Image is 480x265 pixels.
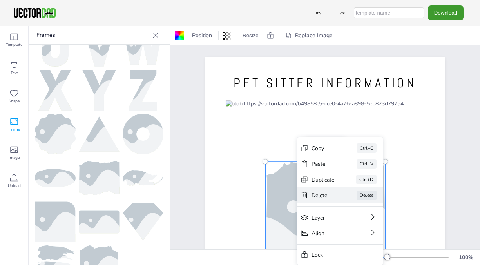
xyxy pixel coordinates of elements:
[42,26,69,67] img: U.png
[79,116,120,152] img: triangle.png
[312,145,335,152] div: Copy
[293,30,334,41] span: Replace Image
[129,70,157,111] img: Z.png
[428,5,464,20] button: Download
[6,42,22,48] span: Template
[123,170,163,186] img: frame5.png
[11,70,18,76] span: Text
[356,175,377,184] div: Ctrl+D
[82,70,116,111] img: Y.png
[35,201,76,242] img: frame6.png
[190,32,214,39] span: Position
[354,7,424,18] input: template name
[312,251,358,259] div: Lock
[357,143,377,153] div: Ctrl+C
[239,29,262,42] button: Resize
[35,114,76,154] img: circle1.png
[456,254,475,261] div: 100 %
[9,98,20,104] span: Shape
[312,230,347,237] div: Align
[234,75,417,91] span: PET SITTER INFORMATION
[13,7,57,19] img: VectorDad-1.png
[36,26,149,45] p: Frames
[38,70,72,111] img: X.png
[35,169,76,187] img: frame3.png
[9,126,20,132] span: Frame
[9,154,20,161] span: Image
[357,159,377,169] div: Ctrl+V
[312,214,347,221] div: Layer
[79,210,120,233] img: frame7.png
[79,161,120,195] img: frame4.png
[312,160,335,168] div: Paste
[123,28,163,65] img: W.png
[123,203,163,241] img: diamond.png
[312,192,335,199] div: Delete
[357,191,377,200] div: Delete
[8,183,21,189] span: Upload
[123,114,163,154] img: circle2.png
[83,26,116,67] img: V.png
[312,176,334,183] div: Duplicate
